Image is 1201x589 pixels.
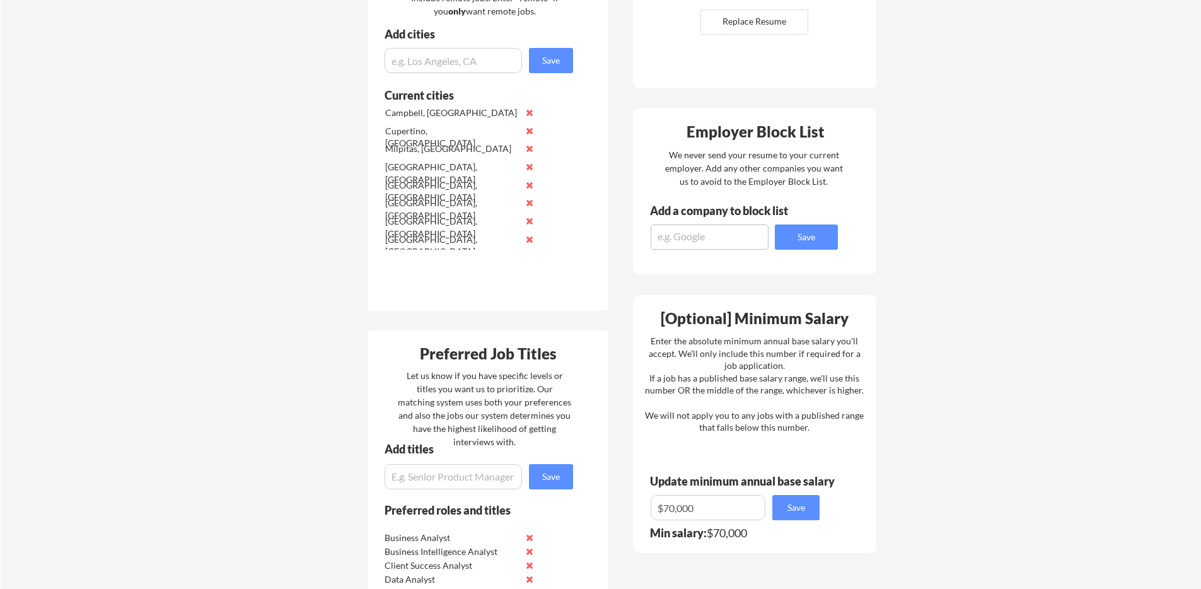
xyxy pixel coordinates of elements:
div: Current cities [385,90,559,101]
div: [GEOGRAPHIC_DATA], [GEOGRAPHIC_DATA] [385,179,518,204]
div: [GEOGRAPHIC_DATA], [GEOGRAPHIC_DATA] [385,197,518,221]
input: E.g. Senior Product Manager [385,464,522,489]
div: Add a company to block list [650,205,808,216]
div: Enter the absolute minimum annual base salary you'll accept. We'll only include this number if re... [645,335,864,434]
div: Employer Block List [638,124,873,139]
button: Save [529,48,573,73]
div: Business Analyst [385,532,518,544]
div: Business Intelligence Analyst [385,545,518,558]
button: Save [772,495,820,520]
div: Data Analyst [385,573,518,586]
div: [GEOGRAPHIC_DATA], [GEOGRAPHIC_DATA] [385,161,518,185]
div: Milpitas, [GEOGRAPHIC_DATA] [385,143,518,155]
div: Update minimum annual base salary [650,475,839,487]
div: [GEOGRAPHIC_DATA], [GEOGRAPHIC_DATA] [385,233,518,258]
strong: only [448,6,466,16]
div: Add cities [385,28,576,40]
div: $70,000 [650,527,828,539]
input: E.g. $100,000 [651,495,765,520]
div: Preferred roles and titles [385,504,556,516]
input: e.g. Los Angeles, CA [385,48,522,73]
div: Campbell, [GEOGRAPHIC_DATA] [385,107,518,119]
div: Let us know if you have specific levels or titles you want us to prioritize. Our matching system ... [398,369,571,448]
div: Preferred Job Titles [371,346,605,361]
div: We never send your resume to your current employer. Add any other companies you want us to avoid ... [664,148,844,188]
div: Client Success Analyst [385,559,518,572]
strong: Min salary: [650,526,707,540]
div: [GEOGRAPHIC_DATA], [GEOGRAPHIC_DATA] [385,215,518,240]
div: Cupertino, [GEOGRAPHIC_DATA] [385,125,518,149]
button: Save [529,464,573,489]
div: Add titles [385,443,562,455]
div: [Optional] Minimum Salary [637,311,872,326]
button: Save [775,225,838,250]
